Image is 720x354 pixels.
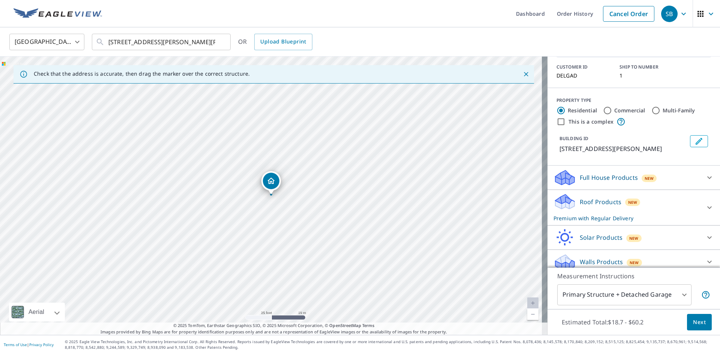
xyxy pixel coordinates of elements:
[13,8,102,19] img: EV Logo
[34,70,250,77] p: Check that the address is accurate, then drag the marker over the correct structure.
[687,314,712,331] button: Next
[173,323,375,329] span: © 2025 TomTom, Earthstar Geographics SIO, © 2025 Microsoft Corporation, ©
[553,193,714,222] div: Roof ProductsNewPremium with Regular Delivery
[580,257,623,266] p: Walls Products
[568,118,613,125] label: This is a complex
[329,323,361,328] a: OpenStreetMap
[553,214,700,222] p: Premium with Regular Delivery
[29,342,54,347] a: Privacy Policy
[557,272,710,281] p: Measurement Instructions
[553,169,714,187] div: Full House ProductsNew
[690,135,708,147] button: Edit building 1
[603,6,654,22] a: Cancel Order
[557,284,691,305] div: Primary Structure + Detached Garage
[568,107,597,114] label: Residential
[556,97,711,104] div: PROPERTY TYPE
[693,318,706,327] span: Next
[630,260,639,266] span: New
[521,69,531,79] button: Close
[614,107,645,114] label: Commercial
[701,290,710,299] span: Your report will include the primary structure and a detached garage if one exists.
[619,64,673,70] p: SHIP TO NUMBER
[527,297,538,309] a: Current Level 20, Zoom In Disabled
[9,31,84,52] div: [GEOGRAPHIC_DATA]
[254,34,312,50] a: Upload Blueprint
[556,73,610,79] p: DELGAD
[362,323,375,328] a: Terms
[580,233,622,242] p: Solar Products
[663,107,695,114] label: Multi-Family
[619,73,673,79] p: 1
[4,342,54,347] p: |
[645,175,654,181] span: New
[661,6,678,22] div: SB
[238,34,312,50] div: OR
[9,303,65,321] div: Aerial
[261,171,281,194] div: Dropped pin, building 1, Residential property, 4816 Harwood Dr Des Moines, IA 50312
[26,303,46,321] div: Aerial
[580,197,621,206] p: Roof Products
[629,235,639,241] span: New
[553,229,714,246] div: Solar ProductsNew
[556,64,610,70] p: CUSTOMER ID
[628,199,637,205] span: New
[65,339,716,350] p: © 2025 Eagle View Technologies, Inc. and Pictometry International Corp. All Rights Reserved. Repo...
[527,309,538,320] a: Current Level 20, Zoom Out
[4,342,27,347] a: Terms of Use
[559,144,687,153] p: [STREET_ADDRESS][PERSON_NAME]
[260,37,306,46] span: Upload Blueprint
[580,173,638,182] p: Full House Products
[108,31,215,52] input: Search by address or latitude-longitude
[553,253,714,271] div: Walls ProductsNew
[559,135,588,142] p: BUILDING ID
[556,314,649,330] p: Estimated Total: $18.7 - $60.2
